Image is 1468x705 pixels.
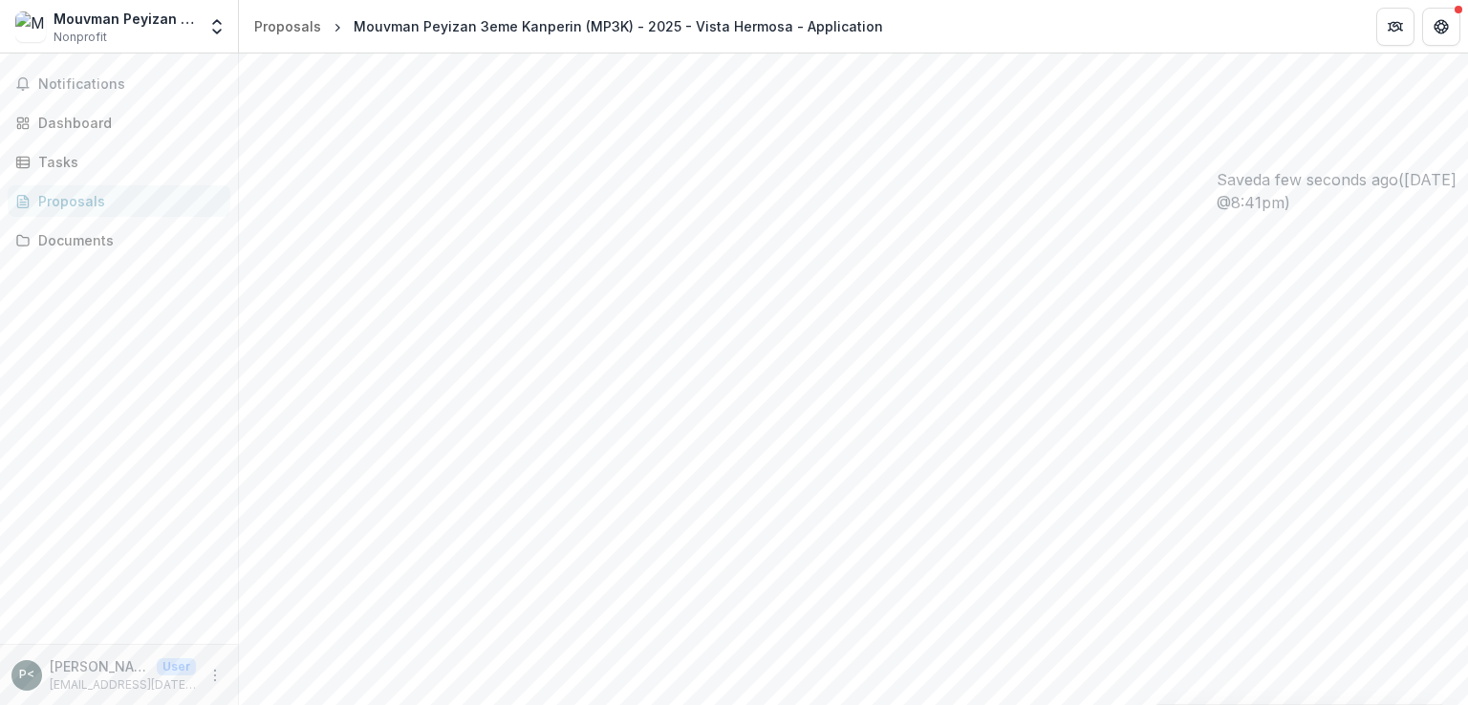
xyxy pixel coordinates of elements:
a: Documents [8,224,230,256]
p: [EMAIL_ADDRESS][DATE][DOMAIN_NAME] [50,676,196,694]
div: Proposals [254,16,321,36]
div: Tasks [38,152,215,172]
span: Nonprofit [54,29,107,46]
div: Proposals [38,191,215,211]
span: Notifications [38,76,223,93]
p: [PERSON_NAME][DATE] <[EMAIL_ADDRESS][DATE][DOMAIN_NAME]> <[DOMAIN_NAME][EMAIL_ADDRESS][DATE][DOMA... [50,656,149,676]
a: Proposals [8,185,230,217]
div: Dashboard [38,113,215,133]
img: Mouvman Peyizan 3eme Kanperin (MP3K) [15,11,46,42]
a: Proposals [247,12,329,40]
button: Get Help [1422,8,1460,46]
div: Mouvman Peyizan 3eme Kanperin (MP3K) [54,9,196,29]
div: Mouvman Peyizan 3eme Kanperin (MP3K) - 2025 - Vista Hermosa - Application [354,16,883,36]
div: Pierre Noel <pierre.noel@tbf.org> <pierre.noel@tbf.org> <pierre.noel@tbf.org> <pierre.noel@tbf.org> [19,669,34,681]
button: Notifications [8,69,230,99]
button: Partners [1376,8,1414,46]
p: User [157,658,196,675]
button: Open entity switcher [204,8,230,46]
div: Saved a few seconds ago ( [DATE] @ 8:41pm ) [1217,168,1468,214]
a: Tasks [8,146,230,178]
div: Documents [38,230,215,250]
button: More [204,664,227,687]
a: Dashboard [8,107,230,139]
nav: breadcrumb [247,12,891,40]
